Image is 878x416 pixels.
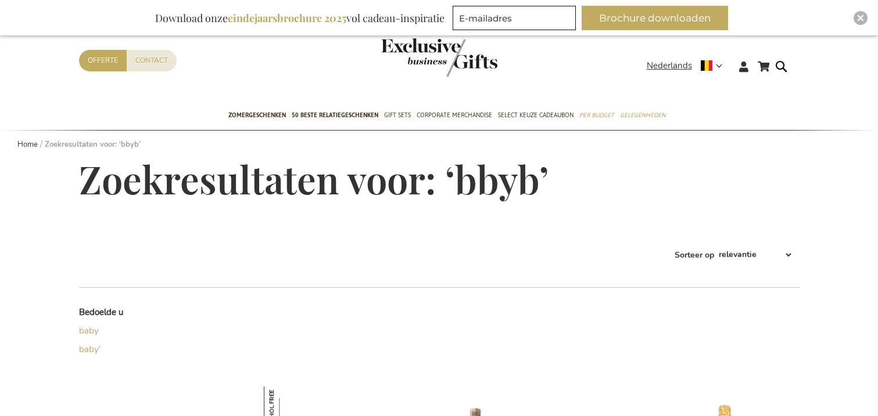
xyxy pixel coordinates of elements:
[17,139,38,150] a: Home
[417,109,492,121] span: Corporate Merchandise
[675,249,714,260] label: Sorteer op
[647,59,692,73] span: Nederlands
[453,6,576,30] input: E-mailadres
[79,154,549,204] span: Zoekresultaten voor: ‘bbyb’
[384,109,411,121] span: Gift Sets
[381,38,439,77] a: store logo
[647,59,730,73] div: Nederlands
[579,109,614,121] span: Per Budget
[381,38,497,77] img: Exclusive Business gifts logo
[582,6,728,30] button: Brochure downloaden
[79,343,101,355] a: baby'
[79,50,127,71] a: Offerte
[857,15,864,21] img: Close
[127,50,177,71] a: Contact
[228,109,286,121] span: Zomergeschenken
[79,306,259,319] dt: Bedoelde u
[498,109,574,121] span: Select Keuze Cadeaubon
[292,109,378,121] span: 50 beste relatiegeschenken
[79,325,99,337] a: baby
[150,6,450,30] div: Download onze vol cadeau-inspiratie
[620,109,665,121] span: Gelegenheden
[45,139,141,150] strong: Zoekresultaten voor: ‘bbyb’
[453,6,579,34] form: marketing offers and promotions
[854,11,868,25] div: Close
[228,11,346,25] b: eindejaarsbrochure 2025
